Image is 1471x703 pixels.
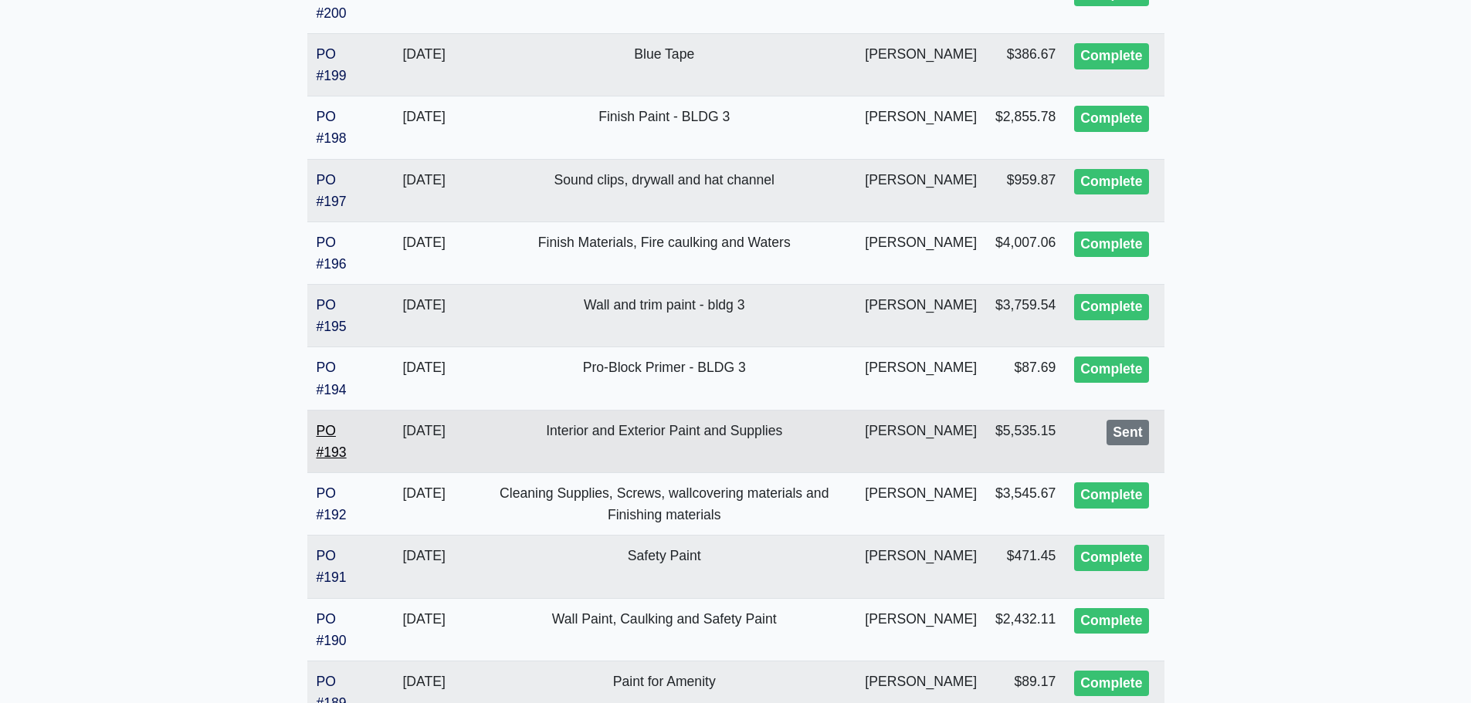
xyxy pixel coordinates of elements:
[473,536,856,598] td: Safety Paint
[317,548,347,585] a: PO #191
[856,96,986,159] td: [PERSON_NAME]
[375,536,473,598] td: [DATE]
[1074,671,1148,697] div: Complete
[1107,420,1148,446] div: Sent
[317,423,347,460] a: PO #193
[1074,482,1148,509] div: Complete
[317,485,347,522] a: PO #192
[375,285,473,347] td: [DATE]
[1074,545,1148,571] div: Complete
[856,221,986,284] td: [PERSON_NAME]
[986,472,1065,535] td: $3,545.67
[375,347,473,410] td: [DATE]
[986,536,1065,598] td: $471.45
[1074,357,1148,383] div: Complete
[986,159,1065,221] td: $959.87
[986,96,1065,159] td: $2,855.78
[473,159,856,221] td: Sound clips, drywall and hat channel
[856,285,986,347] td: [PERSON_NAME]
[473,598,856,661] td: Wall Paint, Caulking and Safety Paint
[375,410,473,472] td: [DATE]
[317,297,347,334] a: PO #195
[856,410,986,472] td: [PERSON_NAME]
[986,410,1065,472] td: $5,535.15
[375,221,473,284] td: [DATE]
[986,221,1065,284] td: $4,007.06
[317,611,347,648] a: PO #190
[856,34,986,96] td: [PERSON_NAME]
[317,109,347,146] a: PO #198
[856,347,986,410] td: [PERSON_NAME]
[1074,169,1148,195] div: Complete
[1074,608,1148,634] div: Complete
[375,598,473,661] td: [DATE]
[375,472,473,535] td: [DATE]
[375,159,473,221] td: [DATE]
[1074,294,1148,320] div: Complete
[856,159,986,221] td: [PERSON_NAME]
[317,360,347,397] a: PO #194
[473,347,856,410] td: Pro-Block Primer - BLDG 3
[1074,232,1148,258] div: Complete
[317,46,347,83] a: PO #199
[317,235,347,272] a: PO #196
[473,96,856,159] td: Finish Paint - BLDG 3
[375,34,473,96] td: [DATE]
[473,221,856,284] td: Finish Materials, Fire caulking and Waters
[317,172,347,209] a: PO #197
[1074,106,1148,132] div: Complete
[1074,43,1148,69] div: Complete
[473,34,856,96] td: Blue Tape
[473,285,856,347] td: Wall and trim paint - bldg 3
[856,536,986,598] td: [PERSON_NAME]
[856,472,986,535] td: [PERSON_NAME]
[986,598,1065,661] td: $2,432.11
[856,598,986,661] td: [PERSON_NAME]
[986,34,1065,96] td: $386.67
[473,410,856,472] td: Interior and Exterior Paint and Supplies
[375,96,473,159] td: [DATE]
[986,347,1065,410] td: $87.69
[986,285,1065,347] td: $3,759.54
[473,472,856,535] td: Cleaning Supplies, Screws, wallcovering materials and Finishing materials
